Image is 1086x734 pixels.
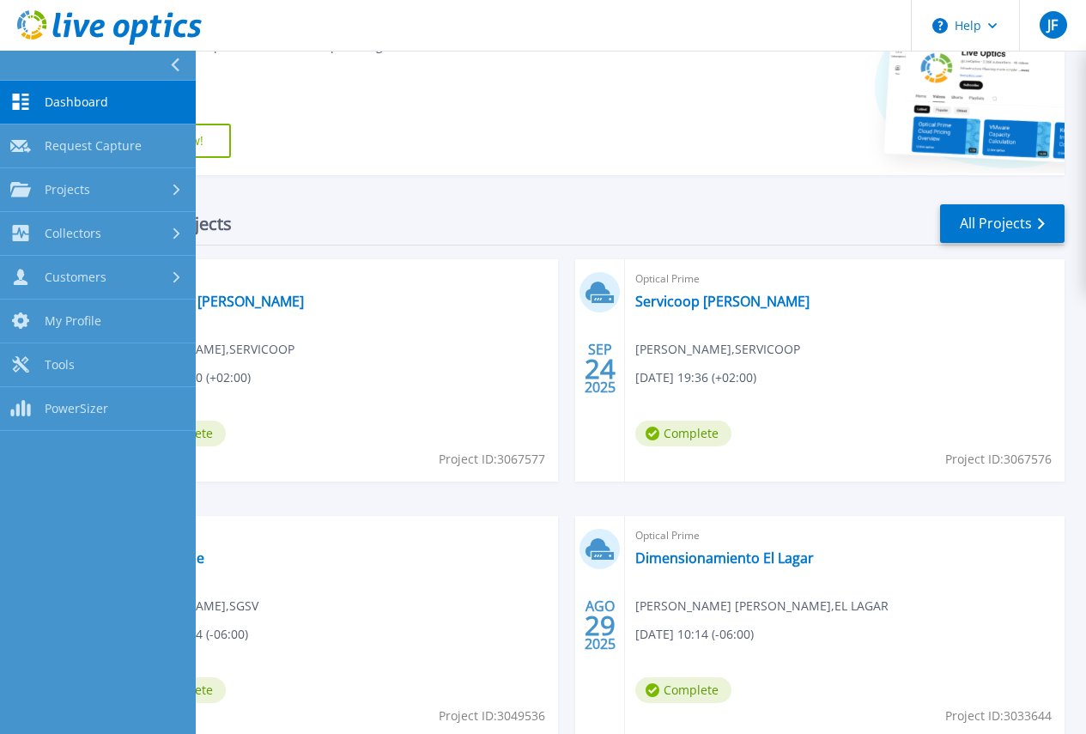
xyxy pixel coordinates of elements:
span: Dashboard [45,94,108,110]
span: [PERSON_NAME] , SERVICOOP [635,340,800,359]
span: 29 [585,618,616,633]
span: Request Capture [45,138,142,154]
span: [PERSON_NAME] , SGSV [130,597,258,616]
div: SEP 2025 [584,337,616,400]
span: PowerSizer [45,401,108,416]
span: [DATE] 19:36 (+02:00) [635,368,756,387]
a: Dimensionamiento El Lagar [635,549,814,567]
span: My Profile [45,313,101,329]
a: Servicoop [PERSON_NAME] [130,293,304,310]
span: [PERSON_NAME] [PERSON_NAME] , EL LAGAR [635,597,889,616]
span: Project ID: 3049536 [439,707,545,725]
span: Tools [45,357,75,373]
a: Servicoop [PERSON_NAME] [635,293,810,310]
span: Complete [635,421,731,446]
span: Optical Prime [635,270,1054,288]
span: [DATE] 10:14 (-06:00) [635,625,754,644]
span: Complete [635,677,731,703]
span: Collectors [45,226,101,241]
span: Optical Prime [635,526,1054,545]
span: Project ID: 3033644 [945,707,1052,725]
span: Project ID: 3067576 [945,450,1052,469]
span: Projects [45,182,90,197]
span: JF [1047,18,1058,32]
span: 24 [585,361,616,376]
a: All Projects [940,204,1065,243]
div: AGO 2025 [584,594,616,657]
span: [PERSON_NAME] , SERVICOOP [130,340,294,359]
span: Optical Prime [130,526,549,545]
span: Optical Prime [130,270,549,288]
span: Customers [45,270,106,285]
span: Project ID: 3067577 [439,450,545,469]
